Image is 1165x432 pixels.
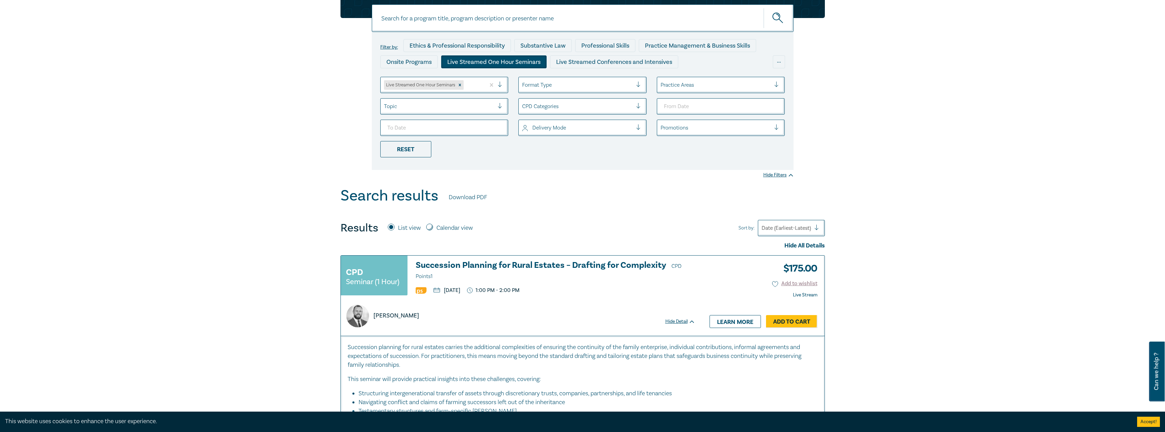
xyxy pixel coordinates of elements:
span: Sort by: [738,224,754,232]
div: Onsite Programs [380,55,438,68]
small: Seminar (1 Hour) [346,278,399,285]
h3: CPD [346,266,363,278]
div: Professional Skills [575,39,635,52]
a: Succession Planning for Rural Estates – Drafting for Complexity CPD Points1 [416,261,695,281]
div: Hide All Details [340,241,825,250]
div: Hide Detail [665,318,703,325]
div: Live Streamed Conferences and Intensives [550,55,678,68]
input: select [384,103,385,110]
span: Can we help ? [1153,346,1160,397]
p: 1:00 PM - 2:00 PM [467,287,520,294]
h3: Succession Planning for Rural Estates – Drafting for Complexity [416,261,695,281]
input: select [522,124,523,132]
p: This seminar will provide practical insights into these challenges, covering: [348,375,818,384]
img: Professional Skills [416,287,427,294]
p: [PERSON_NAME] [373,311,419,320]
input: Search for a program title, program description or presenter name [372,4,794,32]
a: Download PDF [449,193,487,202]
div: Pre-Recorded Webcasts [492,72,570,85]
label: Filter by: [380,45,398,50]
h1: Search results [340,187,438,205]
strong: Live Stream [793,292,817,298]
div: Hide Filters [763,172,794,178]
input: select [465,81,466,89]
label: List view [398,224,421,232]
a: Add to Cart [766,315,817,328]
div: ... [773,55,785,68]
button: Accept cookies [1137,417,1160,427]
h3: $ 175.00 [778,261,817,276]
div: Practice Management & Business Skills [639,39,756,52]
div: Live Streamed One Hour Seminars [384,80,456,90]
h4: Results [340,221,378,235]
img: https://s3.ap-southeast-2.amazonaws.com/lc-presenter-images/Jack%20Conway.jpg [346,305,369,327]
button: Add to wishlist [772,280,817,288]
li: Structuring intergenerational transfer of assets through discretionary trusts, companies, partner... [359,389,811,398]
input: select [522,103,523,110]
div: Live Streamed Practical Workshops [380,72,488,85]
p: [DATE] [433,288,460,293]
li: Navigating conflict and claims of farming successors left out of the inheritance [359,398,811,407]
input: Sort by [762,224,763,232]
input: select [522,81,523,89]
div: This website uses cookies to enhance the user experience. [5,417,1127,426]
div: Remove Live Streamed One Hour Seminars [456,80,464,90]
div: Live Streamed One Hour Seminars [441,55,547,68]
div: Reset [380,141,431,157]
input: select [661,124,662,132]
label: Calendar view [436,224,473,232]
div: Ethics & Professional Responsibility [403,39,511,52]
input: To Date [380,120,509,136]
a: Learn more [710,315,761,328]
input: select [661,81,662,89]
div: National Programs [651,72,714,85]
p: Succession planning for rural estates carries the additional complexities of ensuring the continu... [348,343,818,369]
div: 10 CPD Point Packages [573,72,648,85]
input: From Date [657,98,785,115]
div: Substantive Law [514,39,572,52]
li: Testamentary structures and farm-specific [PERSON_NAME] [359,407,811,416]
